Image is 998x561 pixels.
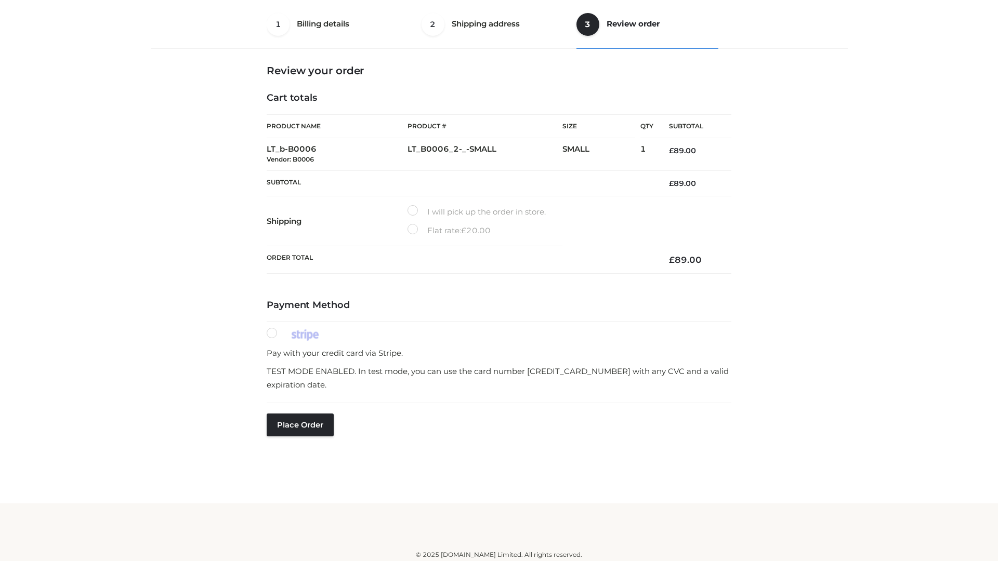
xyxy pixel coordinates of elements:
div: © 2025 [DOMAIN_NAME] Limited. All rights reserved. [154,550,844,560]
span: £ [461,225,466,235]
th: Shipping [267,196,408,246]
label: Flat rate: [408,224,491,237]
span: £ [669,255,675,265]
th: Qty [640,114,653,138]
small: Vendor: B0006 [267,155,314,163]
h4: Payment Method [267,300,731,311]
h4: Cart totals [267,92,731,104]
p: Pay with your credit card via Stripe. [267,346,731,360]
bdi: 20.00 [461,225,491,235]
td: 1 [640,138,653,171]
td: LT_B0006_2-_-SMALL [408,138,562,171]
th: Subtotal [267,170,653,196]
td: LT_b-B0006 [267,138,408,171]
td: SMALL [562,138,640,171]
h3: Review your order [267,64,731,77]
label: I will pick up the order in store. [408,205,546,219]
th: Product # [408,114,562,138]
bdi: 89.00 [669,179,696,188]
th: Subtotal [653,115,731,138]
p: TEST MODE ENABLED. In test mode, you can use the card number [CREDIT_CARD_NUMBER] with any CVC an... [267,365,731,391]
bdi: 89.00 [669,255,702,265]
th: Order Total [267,246,653,274]
span: £ [669,179,674,188]
th: Size [562,115,635,138]
button: Place order [267,413,334,436]
th: Product Name [267,114,408,138]
bdi: 89.00 [669,146,696,155]
span: £ [669,146,674,155]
